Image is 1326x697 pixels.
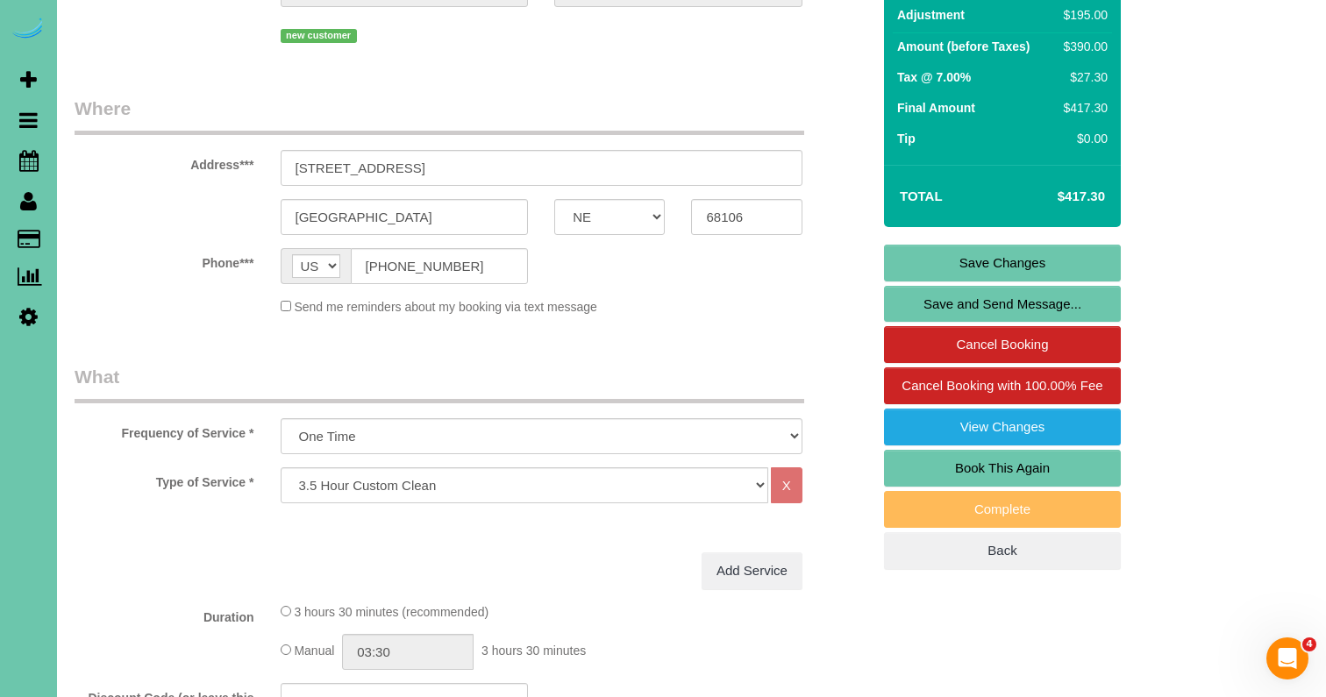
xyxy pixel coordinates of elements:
[702,552,802,589] a: Add Service
[897,130,916,147] label: Tip
[884,532,1121,569] a: Back
[1005,189,1105,204] h4: $417.30
[281,29,357,43] span: new customer
[884,409,1121,445] a: View Changes
[897,68,971,86] label: Tax @ 7.00%
[897,38,1030,55] label: Amount (before Taxes)
[11,18,46,42] img: Automaid Logo
[1057,130,1108,147] div: $0.00
[61,467,267,491] label: Type of Service *
[61,602,267,626] label: Duration
[1057,68,1108,86] div: $27.30
[1057,6,1108,24] div: $195.00
[897,99,975,117] label: Final Amount
[902,378,1102,393] span: Cancel Booking with 100.00% Fee
[294,605,488,619] span: 3 hours 30 minutes (recommended)
[884,450,1121,487] a: Book This Again
[900,188,943,203] strong: Total
[884,286,1121,323] a: Save and Send Message...
[294,644,334,658] span: Manual
[75,364,804,403] legend: What
[61,418,267,442] label: Frequency of Service *
[884,326,1121,363] a: Cancel Booking
[1266,637,1308,679] iframe: Intercom live chat
[481,644,586,658] span: 3 hours 30 minutes
[294,300,597,314] span: Send me reminders about my booking via text message
[884,245,1121,281] a: Save Changes
[1057,38,1108,55] div: $390.00
[1057,99,1108,117] div: $417.30
[1302,637,1316,651] span: 4
[75,96,804,135] legend: Where
[897,6,965,24] label: Adjustment
[884,367,1121,404] a: Cancel Booking with 100.00% Fee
